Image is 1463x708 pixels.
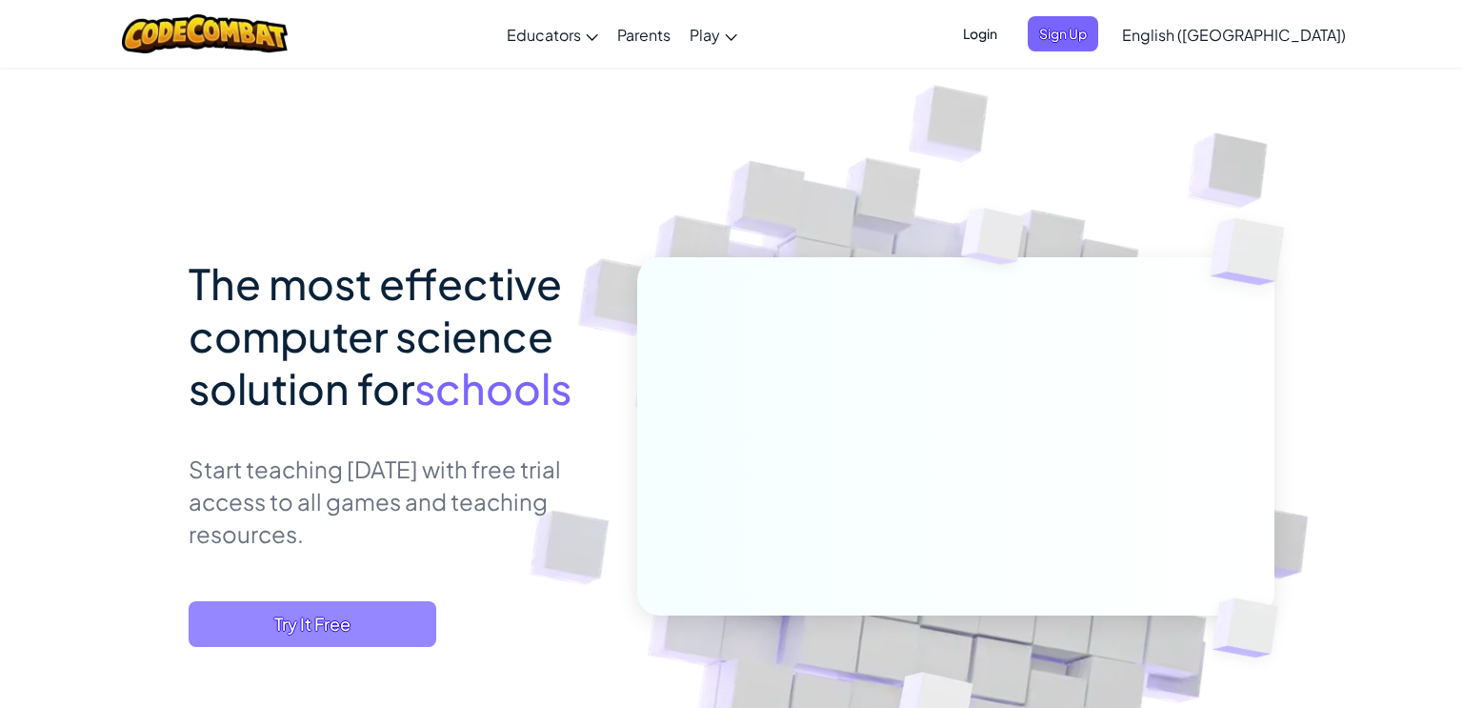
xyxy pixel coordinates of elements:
span: schools [414,361,571,415]
span: English ([GEOGRAPHIC_DATA]) [1122,25,1346,45]
button: Sign Up [1028,16,1098,51]
button: Login [952,16,1009,51]
img: Overlap cubes [1181,558,1324,698]
p: Start teaching [DATE] with free trial access to all games and teaching resources. [189,453,609,550]
img: Overlap cubes [926,171,1063,313]
a: Educators [497,9,608,60]
span: Play [690,25,720,45]
span: Educators [507,25,581,45]
a: Parents [608,9,680,60]
img: CodeCombat logo [122,14,289,53]
a: Play [680,9,747,60]
img: Overlap cubes [1172,172,1337,333]
span: The most effective computer science solution for [189,256,562,415]
button: Try It Free [189,601,436,647]
a: English ([GEOGRAPHIC_DATA]) [1112,9,1355,60]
